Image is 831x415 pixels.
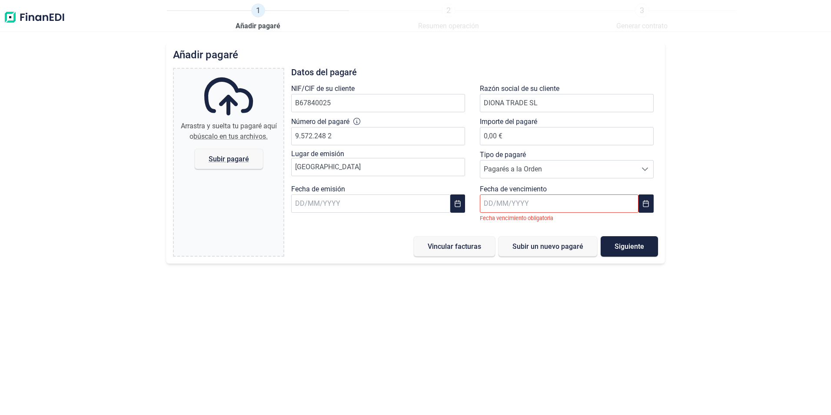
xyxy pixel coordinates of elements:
[291,68,658,77] h3: Datos del pagaré
[638,194,653,213] button: Choose Date
[414,236,495,257] button: Vincular facturas
[480,215,553,221] small: Fecha vencimiento obligatoria
[173,49,658,61] h2: Añadir pagaré
[236,3,280,31] a: 1Añadir pagaré
[480,84,559,94] label: Razón social de su cliente
[291,150,344,158] label: Lugar de emisión
[291,184,345,194] label: Fecha de emisión
[193,132,268,141] span: búscalo en tus archivos.
[480,150,526,160] label: Tipo de pagaré
[512,243,583,250] span: Subir un nuevo pagaré
[177,121,280,142] div: Arrastra y suelta tu pagaré aquí o
[291,194,450,213] input: DD/MM/YYYY
[499,236,597,257] button: Subir un nuevo pagaré
[480,184,547,194] label: Fecha de vencimiento
[209,156,249,162] span: Subir pagaré
[236,21,280,31] span: Añadir pagaré
[480,161,637,178] span: Pagarés a la Orden
[3,3,65,31] img: Logo de aplicación
[251,3,265,17] span: 1
[450,194,465,213] button: Choose Date
[428,243,481,250] span: Vincular facturas
[291,117,349,127] label: Número del pagaré
[291,84,355,94] label: NIF/CIF de su cliente
[601,236,658,257] button: Siguiente
[480,117,537,127] label: Importe del pagaré
[480,194,638,213] input: DD/MM/YYYY
[615,243,644,250] span: Siguiente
